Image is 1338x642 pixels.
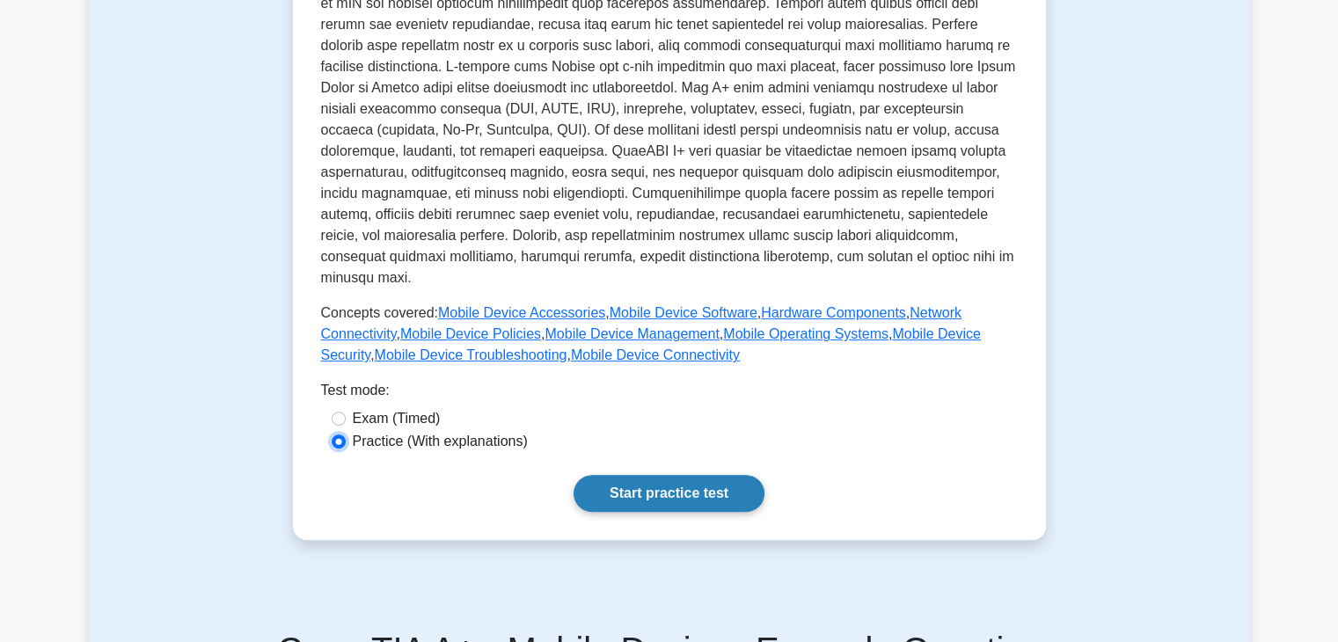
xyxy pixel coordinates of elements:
div: Test mode: [321,380,1018,408]
label: Practice (With explanations) [353,431,528,452]
a: Start practice test [574,475,764,512]
a: Mobile Device Troubleshooting [375,347,567,362]
a: Hardware Components [761,305,906,320]
a: Mobile Device Software [610,305,757,320]
a: Mobile Operating Systems [723,326,888,341]
a: Mobile Device Connectivity [571,347,740,362]
a: Mobile Device Accessories [438,305,605,320]
p: Concepts covered: , , , , , , , , , [321,303,1018,366]
label: Exam (Timed) [353,408,441,429]
a: Mobile Device Management [545,326,719,341]
a: Mobile Device Policies [400,326,541,341]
